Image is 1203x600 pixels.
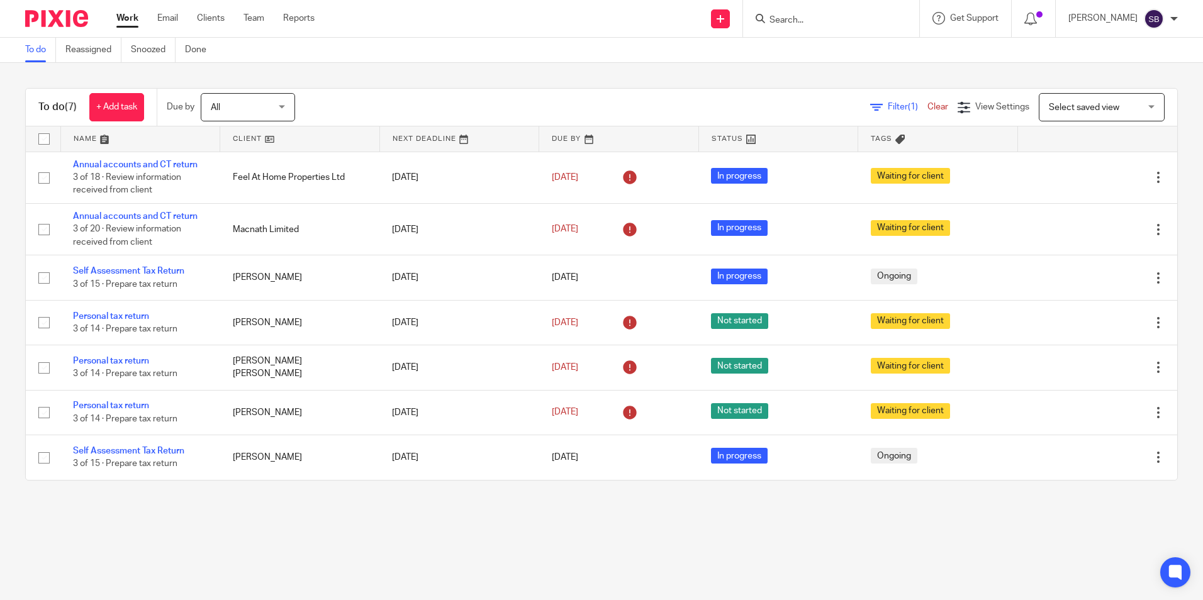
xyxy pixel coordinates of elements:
[711,403,768,419] span: Not started
[711,448,768,464] span: In progress
[1068,12,1138,25] p: [PERSON_NAME]
[871,168,950,184] span: Waiting for client
[73,459,177,468] span: 3 of 15 · Prepare tax return
[871,135,892,142] span: Tags
[220,203,380,255] td: Macnath Limited
[65,38,121,62] a: Reassigned
[38,101,77,114] h1: To do
[711,358,768,374] span: Not started
[379,435,539,480] td: [DATE]
[871,313,950,329] span: Waiting for client
[73,267,184,275] a: Self Assessment Tax Return
[871,448,917,464] span: Ongoing
[379,390,539,435] td: [DATE]
[379,300,539,345] td: [DATE]
[65,102,77,112] span: (7)
[73,160,198,169] a: Annual accounts and CT return
[908,103,918,111] span: (1)
[888,103,927,111] span: Filter
[871,403,950,419] span: Waiting for client
[552,173,578,182] span: [DATE]
[283,12,315,25] a: Reports
[1144,9,1164,29] img: svg%3E
[73,401,149,410] a: Personal tax return
[73,312,149,321] a: Personal tax return
[73,280,177,289] span: 3 of 15 · Prepare tax return
[73,357,149,365] a: Personal tax return
[871,269,917,284] span: Ongoing
[25,10,88,27] img: Pixie
[157,12,178,25] a: Email
[73,173,181,195] span: 3 of 18 · Review information received from client
[552,225,578,234] span: [DATE]
[73,325,177,333] span: 3 of 14 · Prepare tax return
[1049,103,1119,112] span: Select saved view
[552,363,578,372] span: [DATE]
[73,414,177,423] span: 3 of 14 · Prepare tax return
[379,255,539,300] td: [DATE]
[167,101,194,113] p: Due by
[711,220,768,236] span: In progress
[211,103,220,112] span: All
[768,15,881,26] input: Search
[220,390,380,435] td: [PERSON_NAME]
[552,318,578,327] span: [DATE]
[552,274,578,282] span: [DATE]
[379,345,539,390] td: [DATE]
[711,168,768,184] span: In progress
[243,12,264,25] a: Team
[220,345,380,390] td: [PERSON_NAME] [PERSON_NAME]
[220,255,380,300] td: [PERSON_NAME]
[25,38,56,62] a: To do
[220,300,380,345] td: [PERSON_NAME]
[220,435,380,480] td: [PERSON_NAME]
[73,370,177,379] span: 3 of 14 · Prepare tax return
[89,93,144,121] a: + Add task
[711,313,768,329] span: Not started
[379,152,539,203] td: [DATE]
[552,408,578,417] span: [DATE]
[73,212,198,221] a: Annual accounts and CT return
[185,38,216,62] a: Done
[116,12,138,25] a: Work
[975,103,1029,111] span: View Settings
[131,38,176,62] a: Snoozed
[197,12,225,25] a: Clients
[871,358,950,374] span: Waiting for client
[711,269,768,284] span: In progress
[950,14,999,23] span: Get Support
[552,453,578,462] span: [DATE]
[927,103,948,111] a: Clear
[220,152,380,203] td: Feel At Home Properties Ltd
[73,447,184,455] a: Self Assessment Tax Return
[73,225,181,247] span: 3 of 20 · Review information received from client
[871,220,950,236] span: Waiting for client
[379,203,539,255] td: [DATE]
